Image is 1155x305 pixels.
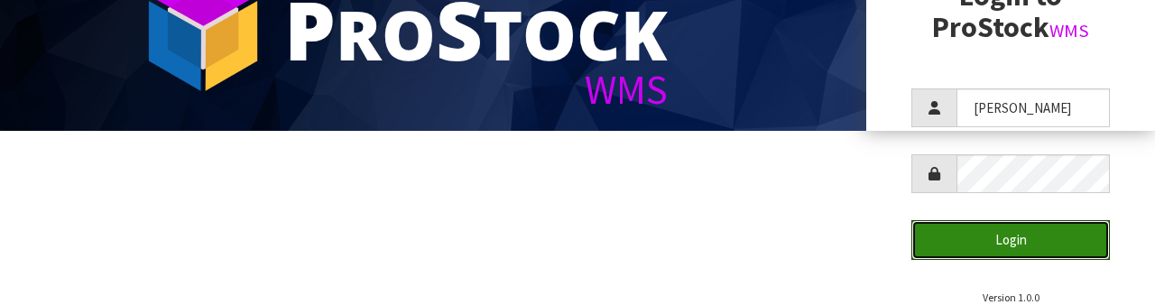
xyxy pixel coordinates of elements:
input: Username [956,88,1110,127]
small: WMS [1049,19,1089,42]
button: Login [911,220,1110,259]
small: Version 1.0.0 [983,291,1039,304]
div: WMS [284,69,668,110]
